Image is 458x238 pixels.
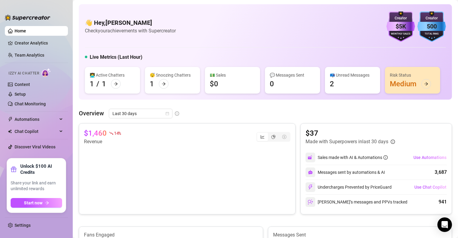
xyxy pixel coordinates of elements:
article: Revenue [84,138,121,145]
img: svg%3e [308,155,313,160]
div: 500 [417,22,446,31]
div: Messages sent by automations & AI [306,167,385,177]
a: Settings [15,223,31,228]
div: 😴 Snoozing Chatters [150,72,195,78]
h5: Live Metrics (Last Hour) [90,54,142,61]
a: Home [15,28,26,33]
span: pie-chart [271,135,276,139]
span: dollar-circle [282,135,286,139]
span: line-chart [260,135,265,139]
div: 💬 Messages Sent [270,72,315,78]
article: Overview [79,109,104,118]
button: Use Automations [413,153,447,162]
span: Last 30 days [112,109,169,118]
span: 14 % [114,130,121,136]
span: Use Chat Copilot [414,185,446,190]
div: 📪 Unread Messages [330,72,375,78]
img: purple-badge-B9DA21FR.svg [386,12,415,42]
a: Discover Viral Videos [15,144,55,149]
article: $37 [306,128,395,138]
span: Start now [24,200,42,205]
article: Check your achievements with Supercreator [85,27,176,35]
span: thunderbolt [8,117,13,122]
span: arrow-right [424,82,428,86]
h4: 👋 Hey, [PERSON_NAME] [85,18,176,27]
article: Made with Superpowers in last 30 days [306,138,388,145]
span: fall [109,131,113,135]
span: Share your link and earn unlimited rewards [11,180,62,192]
span: Izzy AI Chatter [8,71,39,76]
div: 0 [270,79,274,89]
button: Start nowarrow-right [11,198,62,208]
img: logo-BBDzfeDw.svg [5,15,50,21]
button: Use Chat Copilot [414,182,447,192]
img: svg%3e [308,170,313,175]
article: $1,460 [84,128,107,138]
div: segmented control [256,132,290,142]
span: gift [11,166,17,172]
div: Total Fans [417,32,446,36]
a: Content [15,82,30,87]
div: Monthly Sales [386,32,415,36]
a: Creator Analytics [15,38,63,48]
span: arrow-right [114,82,118,86]
span: Chat Copilot [15,127,58,136]
img: AI Chatter [42,68,51,77]
img: Chat Copilot [8,129,12,134]
a: Setup [15,92,26,97]
img: svg%3e [308,199,313,205]
div: 2 [330,79,334,89]
div: $0 [210,79,218,89]
a: Team Analytics [15,53,44,58]
div: 1 [150,79,154,89]
span: calendar [165,112,169,115]
div: 1 [102,79,106,89]
a: Chat Monitoring [15,101,46,106]
div: Undercharges Prevented by PriceGuard [306,182,392,192]
div: Open Intercom Messenger [437,217,452,232]
div: 3,687 [435,169,447,176]
div: 💵 Sales [210,72,255,78]
strong: Unlock $100 AI Credits [20,163,62,175]
div: 1 [90,79,94,89]
div: 👩‍💻 Active Chatters [90,72,135,78]
div: $5K [386,22,415,31]
div: Creator [417,15,446,21]
span: Use Automations [413,155,446,160]
div: [PERSON_NAME]’s messages and PPVs tracked [306,197,407,207]
span: arrow-right [162,82,166,86]
div: Creator [386,15,415,21]
div: 941 [439,198,447,206]
div: Risk Status [390,72,435,78]
span: Automations [15,114,58,124]
span: info-circle [383,155,388,160]
img: svg%3e [308,184,313,190]
span: info-circle [175,111,179,116]
div: Sales made with AI & Automations [318,154,388,161]
img: blue-badge-DgoSNQY1.svg [417,12,446,42]
span: info-circle [391,140,395,144]
span: arrow-right [45,201,49,205]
